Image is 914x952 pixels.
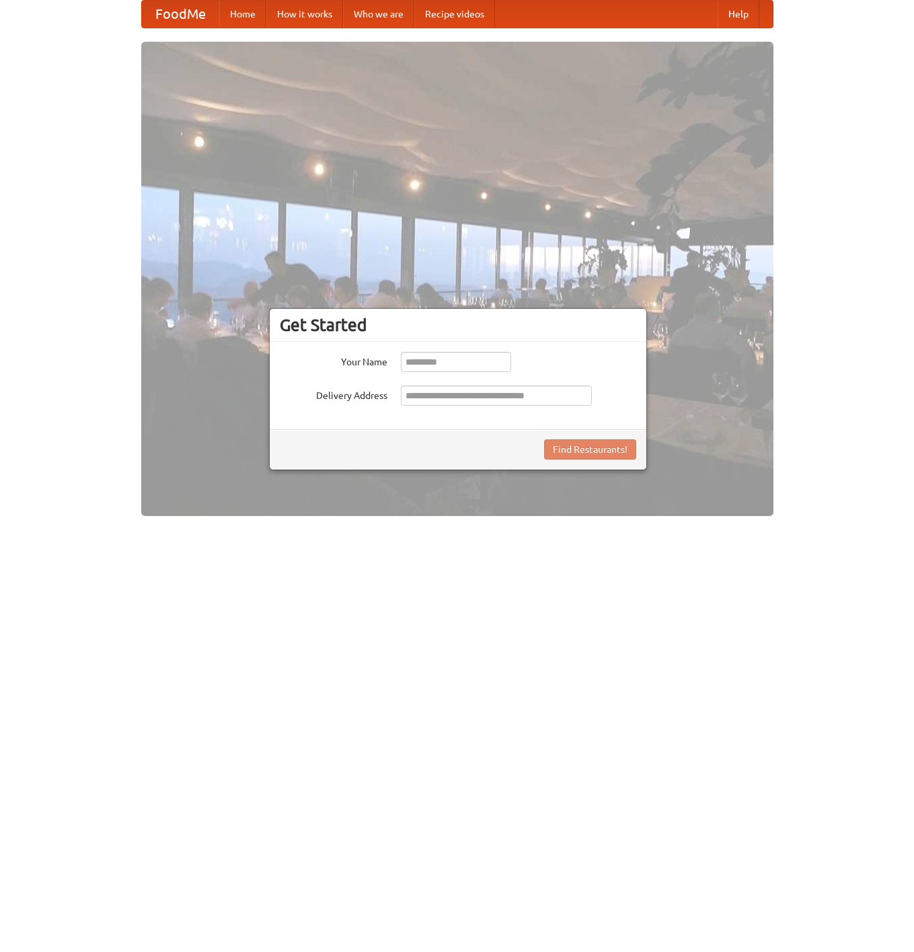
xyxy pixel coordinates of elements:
[414,1,495,28] a: Recipe videos
[343,1,414,28] a: Who we are
[280,315,636,335] h3: Get Started
[266,1,343,28] a: How it works
[142,1,219,28] a: FoodMe
[219,1,266,28] a: Home
[544,439,636,460] button: Find Restaurants!
[280,352,387,369] label: Your Name
[280,386,387,402] label: Delivery Address
[718,1,759,28] a: Help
